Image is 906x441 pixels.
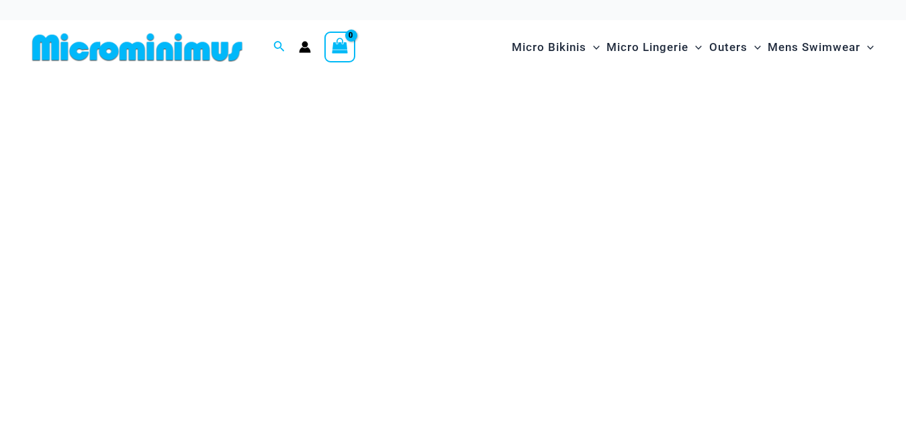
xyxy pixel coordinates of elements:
[764,27,877,68] a: Mens SwimwearMenu ToggleMenu Toggle
[688,30,702,64] span: Menu Toggle
[748,30,761,64] span: Menu Toggle
[506,25,879,70] nav: Site Navigation
[299,41,311,53] a: Account icon link
[512,30,586,64] span: Micro Bikinis
[709,30,748,64] span: Outers
[27,32,248,62] img: MM SHOP LOGO FLAT
[273,39,285,56] a: Search icon link
[586,30,600,64] span: Menu Toggle
[508,27,603,68] a: Micro BikinisMenu ToggleMenu Toggle
[606,30,688,64] span: Micro Lingerie
[860,30,874,64] span: Menu Toggle
[324,32,355,62] a: View Shopping Cart, empty
[603,27,705,68] a: Micro LingerieMenu ToggleMenu Toggle
[706,27,764,68] a: OutersMenu ToggleMenu Toggle
[768,30,860,64] span: Mens Swimwear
